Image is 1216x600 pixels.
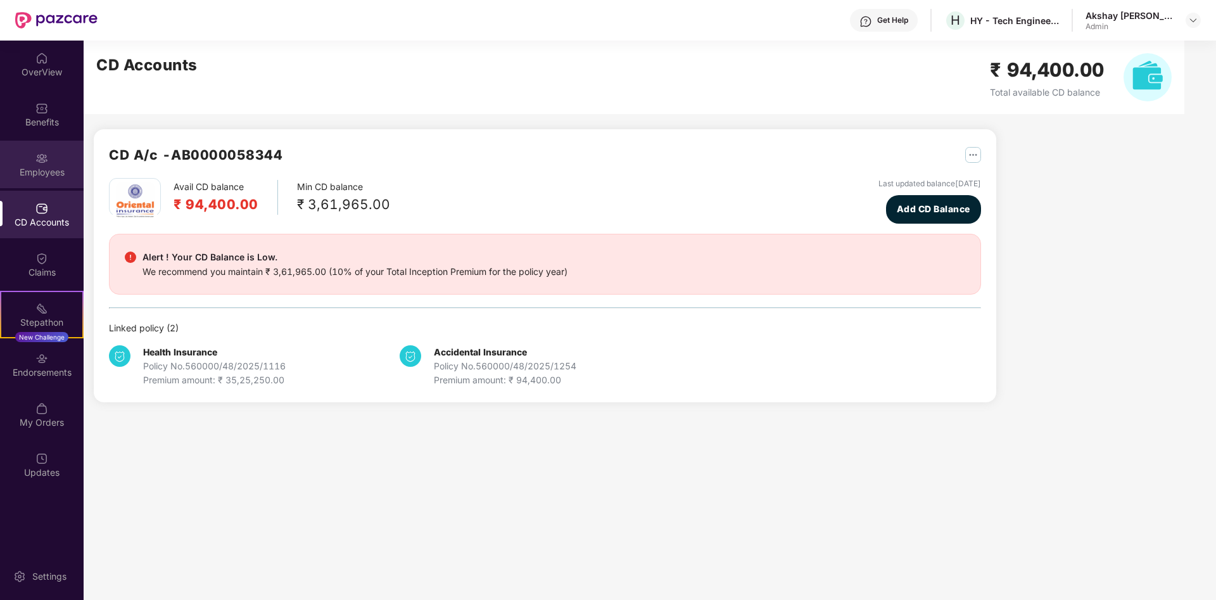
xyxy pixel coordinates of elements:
[35,302,48,315] img: svg+xml;base64,PHN2ZyB4bWxucz0iaHR0cDovL3d3dy53My5vcmcvMjAwMC9zdmciIHdpZHRoPSIyMSIgaGVpZ2h0PSIyMC...
[35,252,48,265] img: svg+xml;base64,PHN2ZyBpZD0iQ2xhaW0iIHhtbG5zPSJodHRwOi8vd3d3LnczLm9yZy8yMDAwL3N2ZyIgd2lkdGg9IjIwIi...
[35,152,48,165] img: svg+xml;base64,PHN2ZyBpZD0iRW1wbG95ZWVzIiB4bWxucz0iaHR0cDovL3d3dy53My5vcmcvMjAwMC9zdmciIHdpZHRoPS...
[35,102,48,115] img: svg+xml;base64,PHN2ZyBpZD0iQmVuZWZpdHMiIHhtbG5zPSJodHRwOi8vd3d3LnczLm9yZy8yMDAwL3N2ZyIgd2lkdGg9Ij...
[886,195,981,224] button: Add CD Balance
[96,53,198,77] h2: CD Accounts
[143,347,217,357] b: Health Insurance
[297,194,390,215] div: ₹ 3,61,965.00
[174,194,258,215] h2: ₹ 94,400.00
[965,147,981,163] img: svg+xml;base64,PHN2ZyB4bWxucz0iaHR0cDovL3d3dy53My5vcmcvMjAwMC9zdmciIHdpZHRoPSIyNSIgaGVpZ2h0PSIyNS...
[35,352,48,365] img: svg+xml;base64,PHN2ZyBpZD0iRW5kb3JzZW1lbnRzIiB4bWxucz0iaHR0cDovL3d3dy53My5vcmcvMjAwMC9zdmciIHdpZH...
[143,373,286,387] div: Premium amount: ₹ 35,25,250.00
[142,250,567,265] div: Alert ! Your CD Balance is Low.
[878,178,981,190] div: Last updated balance [DATE]
[109,321,981,335] div: Linked policy ( 2 )
[174,180,278,215] div: Avail CD balance
[1,316,82,329] div: Stepathon
[970,15,1059,27] div: HY - Tech Engineers Limited
[400,345,421,367] img: svg+xml;base64,PHN2ZyB4bWxucz0iaHR0cDovL3d3dy53My5vcmcvMjAwMC9zdmciIHdpZHRoPSIzNCIgaGVpZ2h0PSIzNC...
[13,570,26,583] img: svg+xml;base64,PHN2ZyBpZD0iU2V0dGluZy0yMHgyMCIgeG1sbnM9Imh0dHA6Ly93d3cudzMub3JnLzIwMDAvc3ZnIiB3aW...
[990,55,1105,85] h2: ₹ 94,400.00
[990,87,1100,98] span: Total available CD balance
[1188,15,1198,25] img: svg+xml;base64,PHN2ZyBpZD0iRHJvcGRvd24tMzJ4MzIiIHhtbG5zPSJodHRwOi8vd3d3LnczLm9yZy8yMDAwL3N2ZyIgd2...
[877,15,908,25] div: Get Help
[434,373,576,387] div: Premium amount: ₹ 94,400.00
[1086,22,1174,32] div: Admin
[113,179,157,223] img: oi.png
[297,180,390,215] div: Min CD balance
[28,570,70,583] div: Settings
[125,252,136,263] img: svg+xml;base64,PHN2ZyBpZD0iRGFuZ2VyX2FsZXJ0IiBkYXRhLW5hbWU9IkRhbmdlciBhbGVydCIgeG1sbnM9Imh0dHA6Ly...
[951,13,960,28] span: H
[35,452,48,465] img: svg+xml;base64,PHN2ZyBpZD0iVXBkYXRlZCIgeG1sbnM9Imh0dHA6Ly93d3cudzMub3JnLzIwMDAvc3ZnIiB3aWR0aD0iMj...
[109,144,282,165] h2: CD A/c - AB0000058344
[35,52,48,65] img: svg+xml;base64,PHN2ZyBpZD0iSG9tZSIgeG1sbnM9Imh0dHA6Ly93d3cudzMub3JnLzIwMDAvc3ZnIiB3aWR0aD0iMjAiIG...
[1124,53,1172,101] img: svg+xml;base64,PHN2ZyB4bWxucz0iaHR0cDovL3d3dy53My5vcmcvMjAwMC9zdmciIHhtbG5zOnhsaW5rPSJodHRwOi8vd3...
[434,359,576,373] div: Policy No. 560000/48/2025/1254
[897,202,970,216] span: Add CD Balance
[15,332,68,342] div: New Challenge
[859,15,872,28] img: svg+xml;base64,PHN2ZyBpZD0iSGVscC0zMngzMiIgeG1sbnM9Imh0dHA6Ly93d3cudzMub3JnLzIwMDAvc3ZnIiB3aWR0aD...
[35,402,48,415] img: svg+xml;base64,PHN2ZyBpZD0iTXlfT3JkZXJzIiBkYXRhLW5hbWU9Ik15IE9yZGVycyIgeG1sbnM9Imh0dHA6Ly93d3cudz...
[143,359,286,373] div: Policy No. 560000/48/2025/1116
[142,265,567,279] div: We recommend you maintain ₹ 3,61,965.00 (10% of your Total Inception Premium for the policy year)
[434,347,527,357] b: Accidental Insurance
[1086,10,1174,22] div: Akshay [PERSON_NAME]
[109,345,130,367] img: svg+xml;base64,PHN2ZyB4bWxucz0iaHR0cDovL3d3dy53My5vcmcvMjAwMC9zdmciIHdpZHRoPSIzNCIgaGVpZ2h0PSIzNC...
[35,202,48,215] img: svg+xml;base64,PHN2ZyBpZD0iQ0RfQWNjb3VudHMiIGRhdGEtbmFtZT0iQ0QgQWNjb3VudHMiIHhtbG5zPSJodHRwOi8vd3...
[15,12,98,29] img: New Pazcare Logo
